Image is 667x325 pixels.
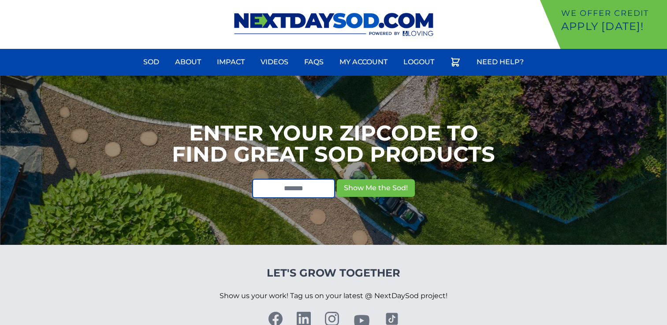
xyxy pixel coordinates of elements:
[337,179,415,197] button: Show Me the Sod!
[220,280,447,312] p: Show us your work! Tag us on your latest @ NextDaySod project!
[398,52,440,73] a: Logout
[561,19,663,33] p: Apply [DATE]!
[255,52,294,73] a: Videos
[334,52,393,73] a: My Account
[561,7,663,19] p: We offer Credit
[220,266,447,280] h4: Let's Grow Together
[299,52,329,73] a: FAQs
[471,52,529,73] a: Need Help?
[172,122,495,165] h1: Enter your Zipcode to Find Great Sod Products
[138,52,164,73] a: Sod
[170,52,206,73] a: About
[212,52,250,73] a: Impact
